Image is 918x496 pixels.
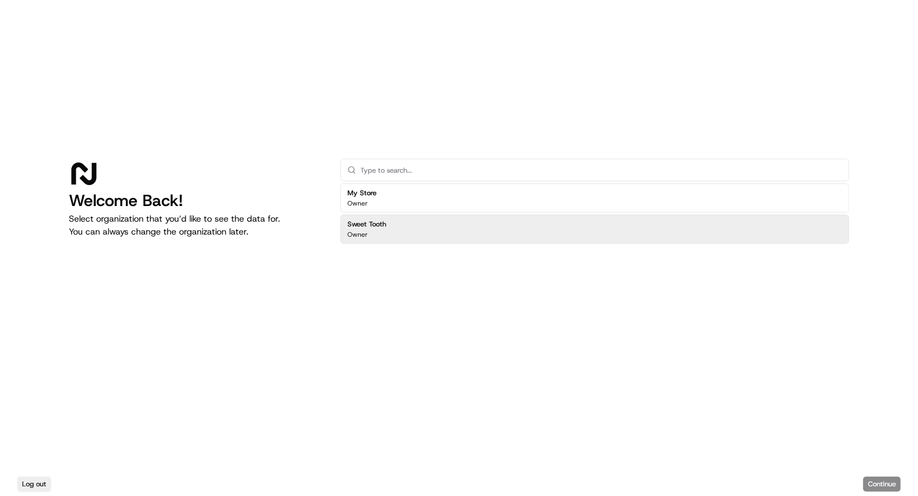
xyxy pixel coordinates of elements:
div: Suggestions [340,181,849,246]
p: Owner [347,230,368,239]
h2: My Store [347,188,376,198]
p: Select organization that you’d like to see the data for. You can always change the organization l... [69,212,323,238]
input: Type to search... [360,159,842,181]
h1: Welcome Back! [69,191,323,210]
button: Log out [17,477,51,492]
p: Owner [347,199,368,208]
h2: Sweet Tooth [347,219,386,229]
